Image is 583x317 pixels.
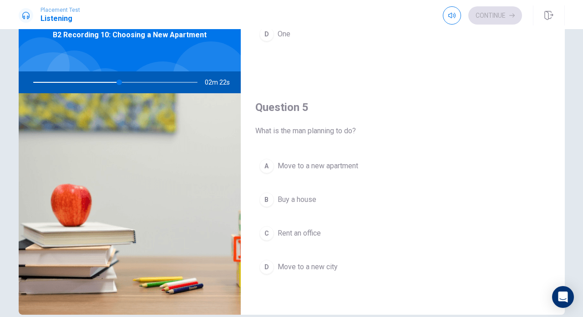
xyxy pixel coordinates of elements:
[205,71,237,93] span: 02m 22s
[259,27,274,41] div: D
[278,161,358,171] span: Move to a new apartment
[259,260,274,274] div: D
[259,159,274,173] div: A
[255,222,550,245] button: CRent an office
[255,188,550,211] button: BBuy a house
[278,194,316,205] span: Buy a house
[255,100,550,115] h4: Question 5
[41,7,80,13] span: Placement Test
[552,286,574,308] div: Open Intercom Messenger
[255,126,550,136] span: What is the man planning to do?
[278,262,338,272] span: Move to a new city
[255,23,550,45] button: DOne
[53,30,207,40] span: B2 Recording 10: Choosing a New Apartment
[259,226,274,241] div: C
[41,13,80,24] h1: Listening
[278,29,290,40] span: One
[259,192,274,207] div: B
[19,93,241,315] img: B2 Recording 10: Choosing a New Apartment
[278,228,321,239] span: Rent an office
[255,256,550,278] button: DMove to a new city
[255,155,550,177] button: AMove to a new apartment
